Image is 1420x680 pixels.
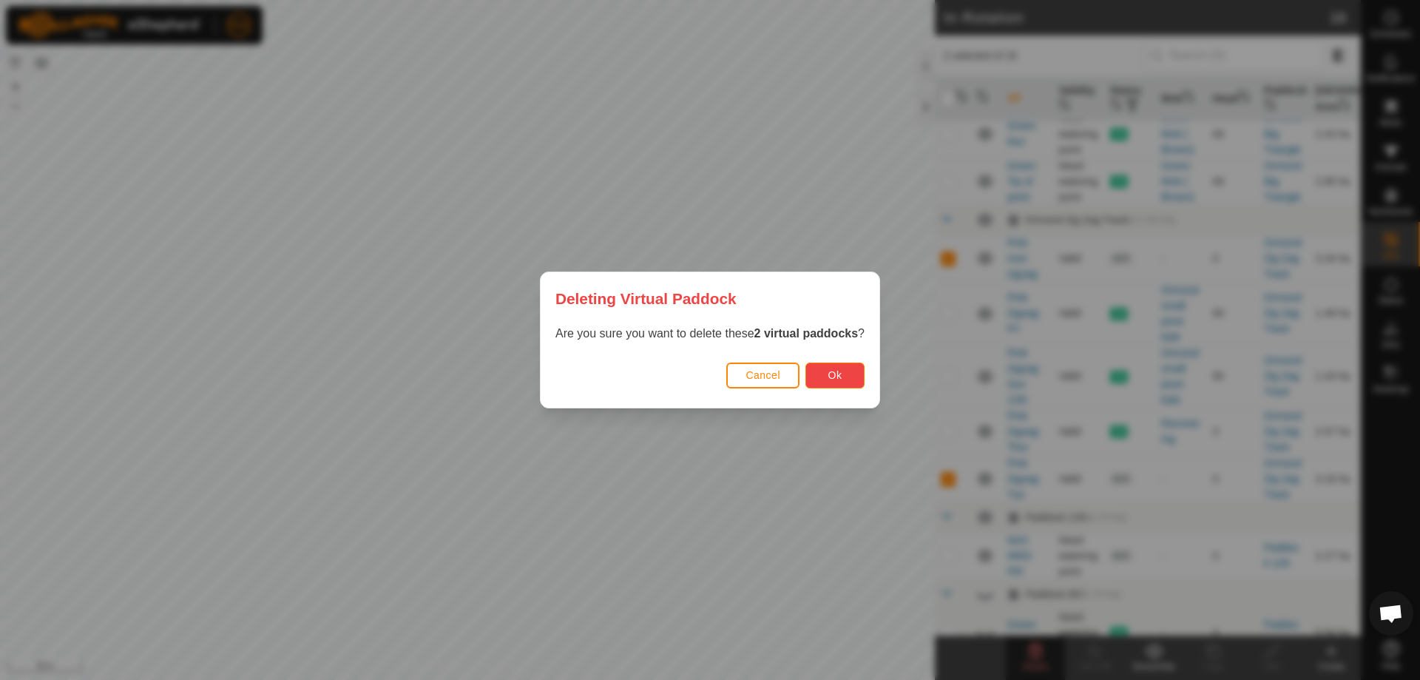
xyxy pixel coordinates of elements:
[555,327,865,340] span: Are you sure you want to delete these ?
[726,363,799,388] button: Cancel
[1369,591,1413,636] div: Open chat
[828,369,842,381] span: Ok
[745,369,780,381] span: Cancel
[754,327,859,340] strong: 2 virtual paddocks
[555,287,737,310] span: Deleting Virtual Paddock
[805,363,865,388] button: Ok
